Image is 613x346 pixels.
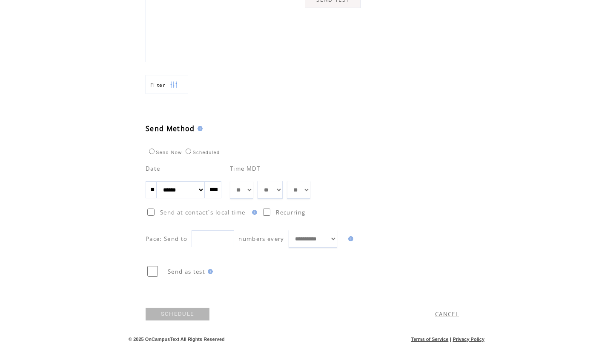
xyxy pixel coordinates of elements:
img: help.gif [249,210,257,215]
span: | [450,337,451,342]
label: Scheduled [183,150,220,155]
a: Filter [146,75,188,94]
span: Send as test [168,268,205,275]
input: Send Now [149,149,155,154]
span: Send at contact`s local time [160,209,245,216]
span: Show filters [150,81,166,89]
a: Terms of Service [411,337,449,342]
span: © 2025 OnCampusText All Rights Reserved [129,337,225,342]
span: numbers every [238,235,284,243]
img: help.gif [195,126,203,131]
img: help.gif [205,269,213,274]
img: help.gif [346,236,353,241]
a: CANCEL [435,310,459,318]
input: Scheduled [186,149,191,154]
span: Pace: Send to [146,235,187,243]
label: Send Now [147,150,182,155]
span: Date [146,165,160,172]
span: Recurring [276,209,305,216]
span: Send Method [146,124,195,133]
a: Privacy Policy [453,337,484,342]
a: SCHEDULE [146,308,209,320]
span: Time MDT [230,165,261,172]
img: filters.png [170,75,178,94]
